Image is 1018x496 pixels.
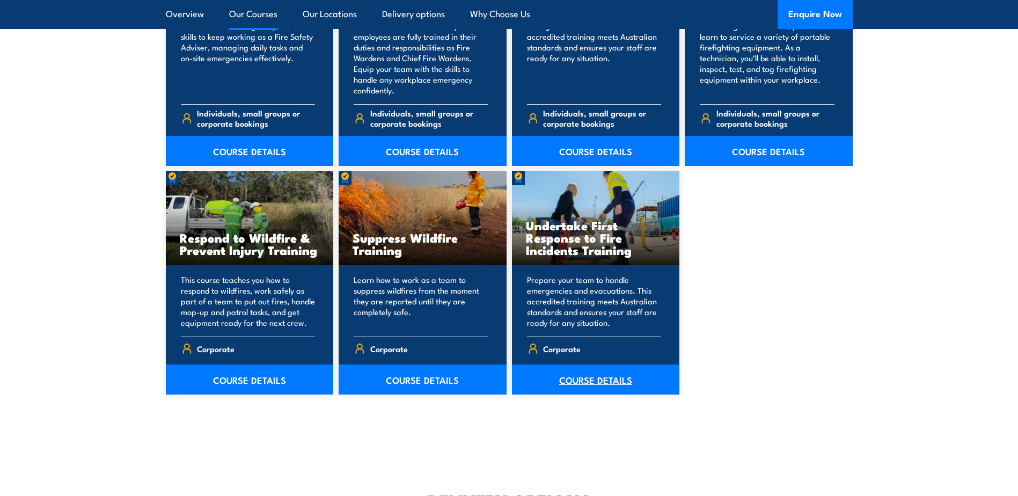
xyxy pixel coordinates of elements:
[527,10,662,96] p: Prepare your team to handle emergencies and evacuations. This accredited training meets Australia...
[370,108,488,128] span: Individuals, small groups or corporate bookings
[181,10,316,96] p: Our Fire Safety Adviser re-certification course gives you the skills to keep working as a Fire Sa...
[166,136,334,166] a: COURSE DETAILS
[543,340,581,357] span: Corporate
[716,108,834,128] span: Individuals, small groups or corporate bookings
[339,136,507,166] a: COURSE DETAILS
[197,340,235,357] span: Corporate
[527,274,662,328] p: Prepare your team to handle emergencies and evacuations. This accredited training meets Australia...
[354,274,488,328] p: Learn how to work as a team to suppress wildfires from the moment they are reported until they ar...
[526,219,666,256] h3: Undertake First Response to Fire Incidents Training
[180,231,320,256] h3: Respond to Wildfire & Prevent Injury Training
[543,108,661,128] span: Individuals, small groups or corporate bookings
[181,274,316,328] p: This course teaches you how to respond to wildfires, work safely as part of a team to put out fir...
[353,231,493,256] h3: Suppress Wildfire Training
[166,364,334,395] a: COURSE DETAILS
[685,136,853,166] a: COURSE DETAILS
[197,108,315,128] span: Individuals, small groups or corporate bookings
[354,10,488,96] p: Our Fire Warden and Chief Fire Warden course ensures that your employees are fully trained in the...
[700,10,834,96] p: In our Inspect & Test Fire Blankets & Fire Extinguishers course, you will learn to service a vari...
[512,136,680,166] a: COURSE DETAILS
[512,364,680,395] a: COURSE DETAILS
[339,364,507,395] a: COURSE DETAILS
[370,340,408,357] span: Corporate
